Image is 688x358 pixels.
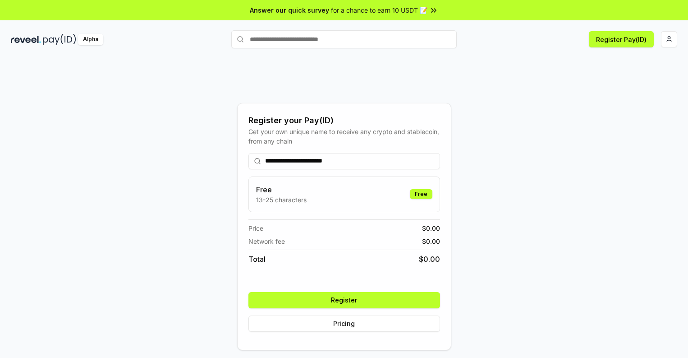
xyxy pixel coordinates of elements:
[248,114,440,127] div: Register your Pay(ID)
[422,237,440,246] span: $ 0.00
[248,292,440,308] button: Register
[78,34,103,45] div: Alpha
[256,184,307,195] h3: Free
[256,195,307,205] p: 13-25 characters
[589,31,654,47] button: Register Pay(ID)
[419,254,440,265] span: $ 0.00
[248,237,285,246] span: Network fee
[331,5,427,15] span: for a chance to earn 10 USDT 📝
[248,223,263,233] span: Price
[11,34,41,45] img: reveel_dark
[248,127,440,146] div: Get your own unique name to receive any crypto and stablecoin, from any chain
[422,223,440,233] span: $ 0.00
[250,5,329,15] span: Answer our quick survey
[43,34,76,45] img: pay_id
[248,254,266,265] span: Total
[410,189,432,199] div: Free
[248,316,440,332] button: Pricing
